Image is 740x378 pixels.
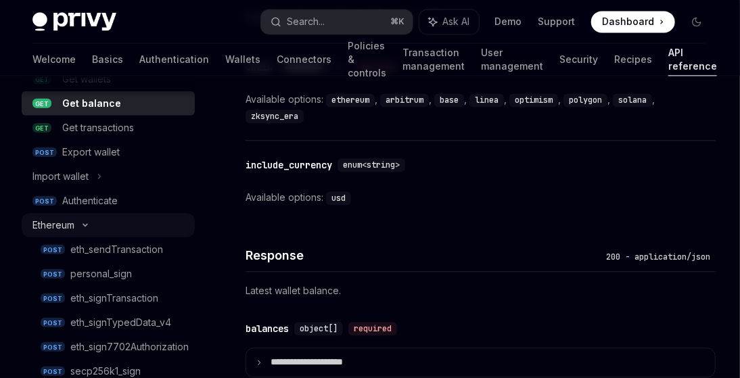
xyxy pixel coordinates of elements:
code: usd [326,191,351,205]
img: dark logo [32,12,116,31]
span: POST [41,342,65,352]
div: , [563,91,613,108]
a: Wallets [225,43,260,76]
span: POST [41,269,65,279]
div: personal_sign [70,266,132,282]
div: Get balance [62,95,121,112]
div: , [380,91,434,108]
a: POSTeth_sign7702Authorization [22,335,195,359]
span: POST [41,245,65,255]
div: eth_signTypedData_v4 [70,314,171,331]
a: POSTeth_signTypedData_v4 [22,310,195,335]
a: Recipes [614,43,652,76]
a: POSTAuthenticate [22,189,195,213]
code: arbitrum [380,93,429,107]
div: Authenticate [62,193,118,209]
div: Get transactions [62,120,134,136]
div: Import wallet [32,168,89,185]
a: GETGet transactions [22,116,195,140]
a: Policies & controls [348,43,386,76]
a: Dashboard [591,11,675,32]
a: API reference [668,43,717,76]
div: eth_sendTransaction [70,241,163,258]
div: , [326,91,380,108]
p: Latest wallet balance. [246,283,716,299]
a: POSTExport wallet [22,140,195,164]
div: , [469,91,509,108]
span: Dashboard [602,15,654,28]
div: 200 - application/json [601,250,716,264]
span: POST [41,318,65,328]
code: optimism [509,93,558,107]
span: POST [41,293,65,304]
a: Support [538,15,575,28]
div: balances [246,322,289,335]
span: Ask AI [442,15,469,28]
a: Transaction management [402,43,465,76]
a: POSTeth_signTransaction [22,286,195,310]
span: POST [32,196,57,206]
code: zksync_era [246,110,304,123]
span: ⌘ K [390,16,404,27]
code: linea [469,93,504,107]
div: , [509,91,563,108]
a: Demo [494,15,522,28]
a: User management [481,43,543,76]
code: solana [613,93,652,107]
span: GET [32,123,51,133]
button: Toggle dark mode [686,11,708,32]
a: GETGet balance [22,91,195,116]
a: Security [559,43,598,76]
code: polygon [563,93,607,107]
div: Available options: [246,91,716,124]
span: POST [32,147,57,158]
div: Search... [287,14,325,30]
code: base [434,93,464,107]
div: eth_sign7702Authorization [70,339,189,355]
a: Connectors [277,43,331,76]
a: Welcome [32,43,76,76]
code: ethereum [326,93,375,107]
div: Available options: [246,189,716,206]
div: eth_signTransaction [70,290,158,306]
a: Authentication [139,43,209,76]
span: GET [32,99,51,109]
span: enum<string> [343,160,400,170]
div: include_currency [246,158,332,172]
span: object[] [300,323,338,334]
div: , [613,91,657,108]
h4: Response [246,246,601,264]
a: Basics [92,43,123,76]
div: , [434,91,469,108]
button: Ask AI [419,9,479,34]
div: Ethereum [32,217,74,233]
a: POSTeth_sendTransaction [22,237,195,262]
div: required [348,322,397,335]
span: POST [41,367,65,377]
div: Export wallet [62,144,120,160]
button: Search...⌘K [261,9,413,34]
a: POSTpersonal_sign [22,262,195,286]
